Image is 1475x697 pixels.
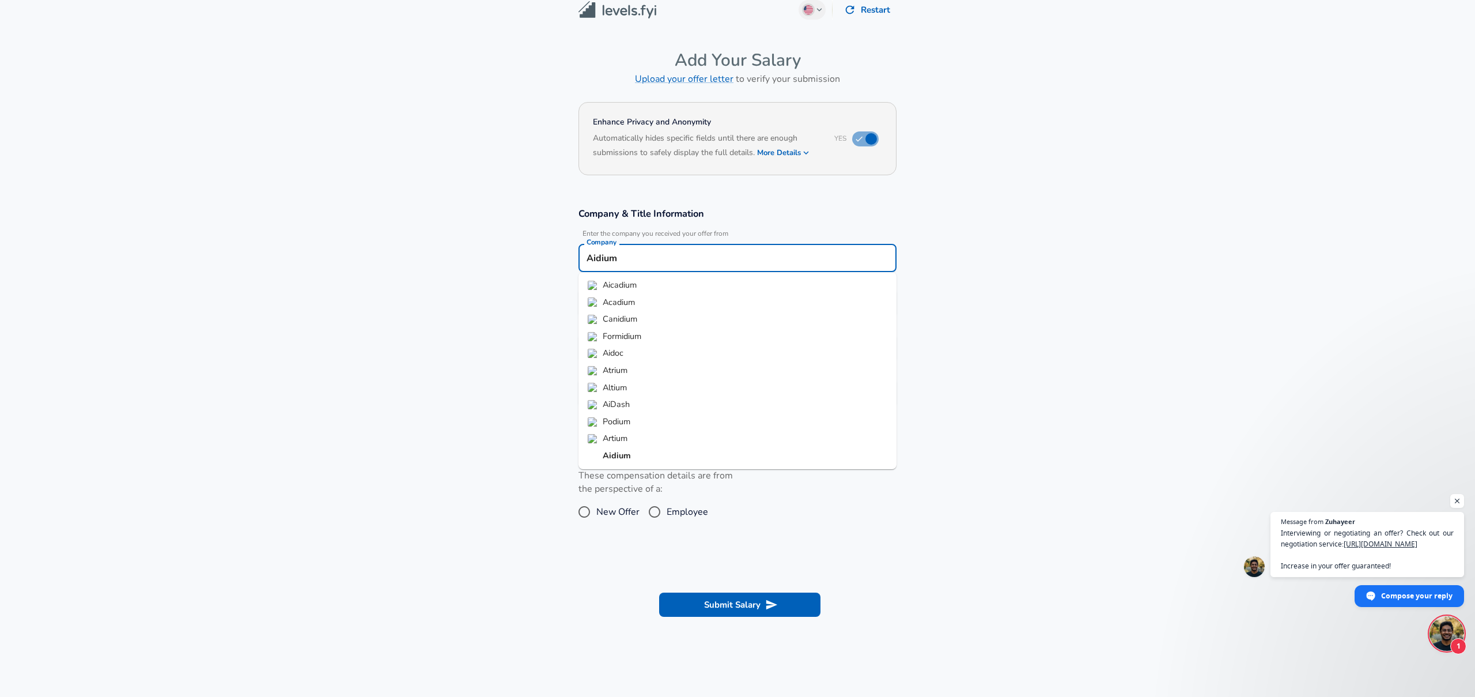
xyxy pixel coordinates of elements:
[603,432,627,444] span: Artium
[578,1,656,19] img: Levels.fyi
[1281,528,1454,571] span: Interviewing or negotiating an offer? Check out our negotiation service: Increase in your offer g...
[1429,616,1464,651] div: Open chat
[578,229,897,238] span: Enter the company you received your offer from
[603,347,623,359] span: Aidoc
[1325,518,1355,525] span: Zuhayeer
[603,416,630,427] span: Podium
[588,434,598,443] img: thisisartium.com
[1281,518,1323,525] span: Message from
[588,315,598,324] img: canidium.com
[578,71,897,87] h6: to verify your submission
[578,50,897,71] h4: Add Your Salary
[757,145,810,161] button: More Details
[584,249,891,267] input: Google
[596,505,640,519] span: New Offer
[667,505,708,519] span: Employee
[588,366,598,375] img: atriumhq.com
[587,239,617,246] label: Company
[1450,638,1466,654] span: 1
[635,73,733,85] a: Upload your offer letter
[1381,586,1453,606] span: Compose your reply
[588,383,598,392] img: altium.com
[603,364,627,376] span: Atrium
[578,207,897,220] h3: Company & Title Information
[588,349,598,358] img: aidoc.com
[603,450,631,461] strong: Aidium
[603,330,641,342] span: Formidium
[804,5,813,14] img: English (US)
[659,593,820,617] button: Submit Salary
[603,279,637,291] span: Aicadium
[588,417,598,427] img: podium.com
[588,281,598,290] img: aicadium.ai
[593,116,820,128] h4: Enhance Privacy and Anonymity
[603,398,630,410] span: AiDash
[588,332,598,341] img: formidium.com
[593,132,820,161] h6: Automatically hides specific fields until there are enough submissions to safely display the full...
[603,296,635,308] span: Acadium
[588,297,598,307] img: acadium.com
[578,469,733,496] label: These compensation details are from the perspective of a:
[603,313,637,325] span: Canidium
[588,400,598,409] img: aidash.com
[834,134,846,143] span: Yes
[603,382,627,393] span: Altium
